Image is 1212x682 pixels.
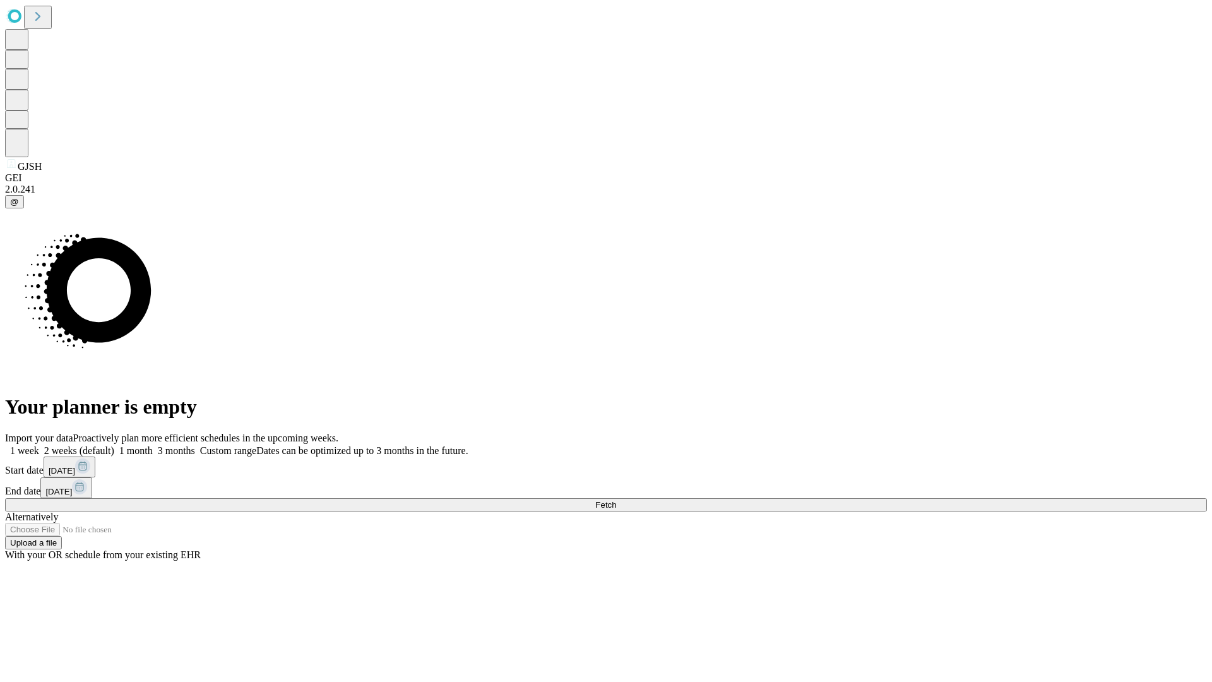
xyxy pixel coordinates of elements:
h1: Your planner is empty [5,395,1207,419]
div: Start date [5,457,1207,477]
button: [DATE] [40,477,92,498]
button: @ [5,195,24,208]
span: Custom range [200,445,256,456]
span: 3 months [158,445,195,456]
button: Fetch [5,498,1207,512]
span: 1 week [10,445,39,456]
span: Fetch [595,500,616,510]
span: Dates can be optimized up to 3 months in the future. [256,445,468,456]
span: Import your data [5,433,73,443]
span: [DATE] [49,466,75,476]
span: [DATE] [45,487,72,496]
div: GEI [5,172,1207,184]
span: 1 month [119,445,153,456]
span: GJSH [18,161,42,172]
button: [DATE] [44,457,95,477]
span: Alternatively [5,512,58,522]
span: @ [10,197,19,206]
button: Upload a file [5,536,62,549]
div: 2.0.241 [5,184,1207,195]
span: With your OR schedule from your existing EHR [5,549,201,560]
div: End date [5,477,1207,498]
span: 2 weeks (default) [44,445,114,456]
span: Proactively plan more efficient schedules in the upcoming weeks. [73,433,338,443]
